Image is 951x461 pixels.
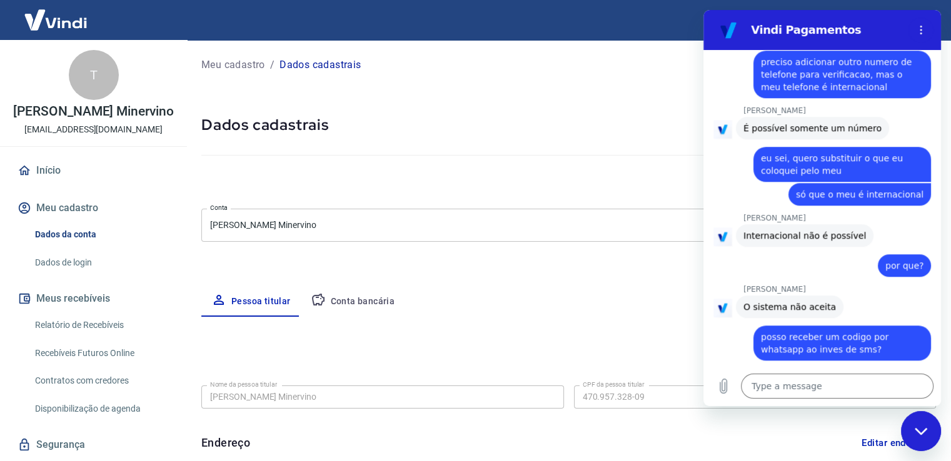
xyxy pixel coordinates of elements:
[201,115,936,135] h5: Dados cadastrais
[30,222,172,247] a: Dados da conta
[15,285,172,312] button: Meus recebíveis
[69,50,119,100] div: T
[201,209,936,242] div: [PERSON_NAME] Minervino
[703,10,941,406] iframe: Messaging window
[270,57,274,72] p: /
[583,380,645,389] label: CPF da pessoa titular
[30,396,172,422] a: Disponibilização de agenda
[30,250,172,275] a: Dados de login
[24,123,163,136] p: [EMAIL_ADDRESS][DOMAIN_NAME]
[210,203,228,212] label: Conta
[857,431,936,455] button: Editar endereço
[201,57,265,72] a: Meu cadastro
[210,380,277,389] label: Nome da pessoa titular
[30,368,172,394] a: Contratos com credores
[30,312,172,338] a: Relatório de Recebíveis
[15,194,172,222] button: Meu cadastro
[201,287,301,317] button: Pessoa titular
[13,105,174,118] p: [PERSON_NAME] Minervino
[30,340,172,366] a: Recebíveis Futuros Online
[279,57,361,72] p: Dados cadastrais
[891,9,936,32] button: Sair
[15,431,172,459] a: Segurança
[15,157,172,184] a: Início
[201,434,250,451] h6: Endereço
[301,287,405,317] button: Conta bancária
[901,411,941,451] iframe: Button to launch messaging window, conversation in progress
[15,1,96,39] img: Vindi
